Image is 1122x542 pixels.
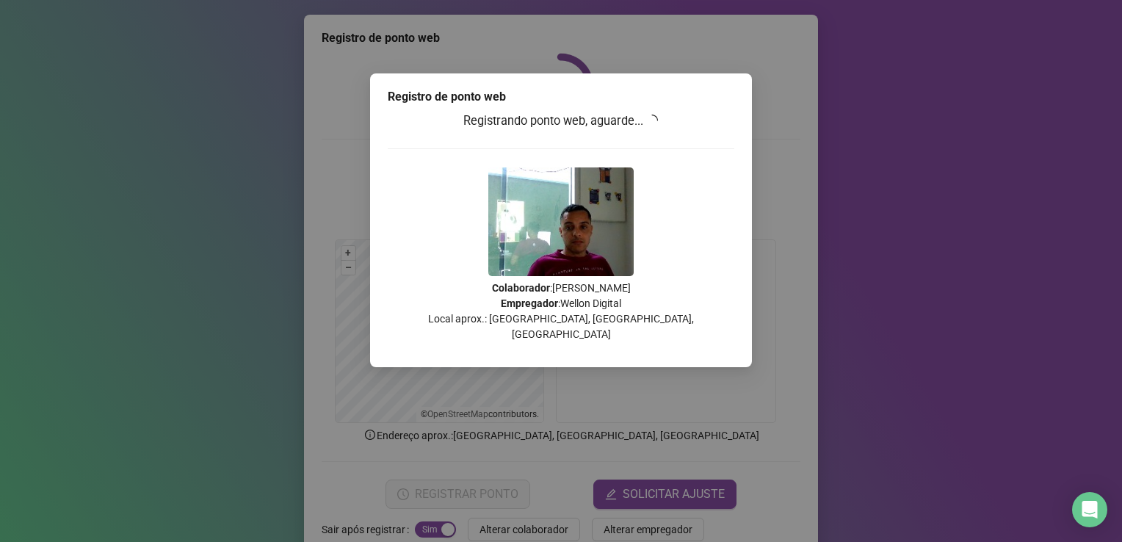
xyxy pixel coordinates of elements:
[492,282,550,294] strong: Colaborador
[646,115,658,126] span: loading
[501,297,558,309] strong: Empregador
[488,167,634,276] img: 2Q==
[388,112,734,131] h3: Registrando ponto web, aguarde...
[388,88,734,106] div: Registro de ponto web
[1072,492,1107,527] div: Open Intercom Messenger
[388,281,734,342] p: : [PERSON_NAME] : Wellon Digital Local aprox.: [GEOGRAPHIC_DATA], [GEOGRAPHIC_DATA], [GEOGRAPHIC_...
